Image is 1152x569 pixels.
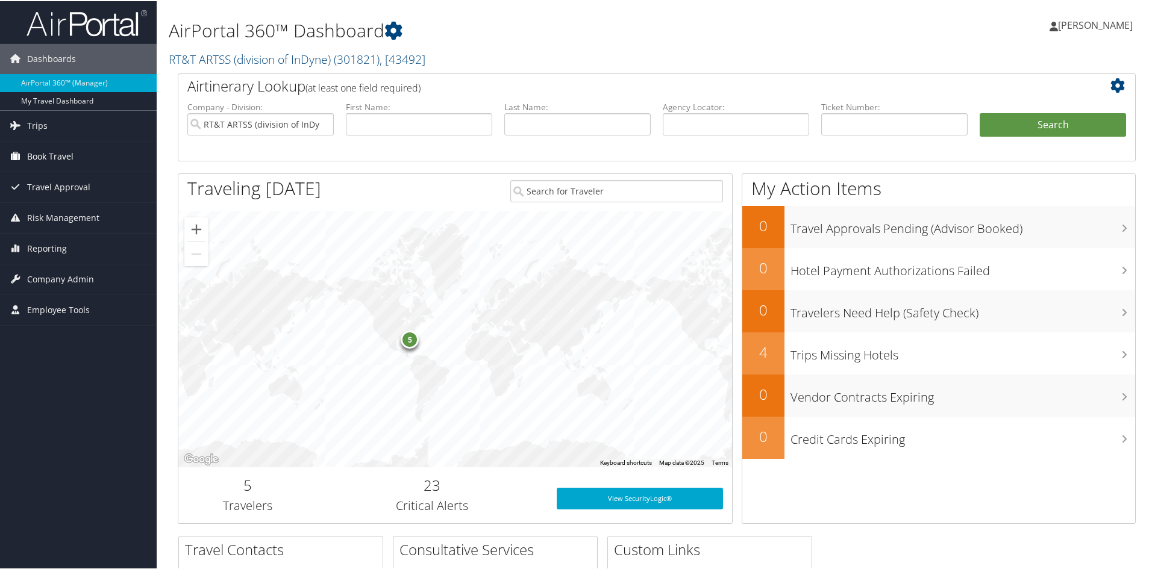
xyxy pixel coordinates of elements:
span: Dashboards [27,43,76,73]
span: (at least one field required) [305,80,421,93]
button: Zoom in [184,216,208,240]
span: Risk Management [27,202,99,232]
h3: Vendor Contracts Expiring [790,382,1135,405]
h1: Traveling [DATE] [187,175,321,200]
h2: 0 [742,299,784,319]
a: 4Trips Missing Hotels [742,331,1135,373]
a: 0Travelers Need Help (Safety Check) [742,289,1135,331]
h2: 0 [742,257,784,277]
h2: 23 [326,474,539,494]
button: Zoom out [184,241,208,265]
h2: Travel Contacts [185,538,383,559]
h3: Hotel Payment Authorizations Failed [790,255,1135,278]
h3: Travelers [187,496,308,513]
label: First Name: [346,100,492,112]
span: Trips [27,110,48,140]
span: Company Admin [27,263,94,293]
a: 0Vendor Contracts Expiring [742,373,1135,415]
a: 0Credit Cards Expiring [742,415,1135,458]
h2: Airtinerary Lookup [187,75,1047,95]
a: View SecurityLogic® [557,487,723,508]
img: Google [181,450,221,466]
a: RT&T ARTSS (division of InDyne) [169,50,425,66]
button: Search [980,112,1126,136]
h3: Travelers Need Help (Safety Check) [790,297,1135,320]
label: Company - Division: [187,100,334,112]
a: 0Hotel Payment Authorizations Failed [742,247,1135,289]
span: Map data ©2025 [659,458,704,465]
h2: Consultative Services [399,538,597,559]
h2: 4 [742,341,784,361]
h2: 5 [187,474,308,494]
a: Terms (opens in new tab) [712,458,728,465]
button: Keyboard shortcuts [600,458,652,466]
a: [PERSON_NAME] [1050,6,1145,42]
h1: AirPortal 360™ Dashboard [169,17,819,42]
h3: Critical Alerts [326,496,539,513]
span: Book Travel [27,140,74,170]
a: Open this area in Google Maps (opens a new window) [181,450,221,466]
div: 5 [401,329,419,347]
h2: 0 [742,383,784,403]
label: Last Name: [504,100,651,112]
span: ( 301821 ) [334,50,380,66]
h3: Credit Cards Expiring [790,424,1135,447]
h1: My Action Items [742,175,1135,200]
span: Employee Tools [27,294,90,324]
h3: Travel Approvals Pending (Advisor Booked) [790,213,1135,236]
label: Agency Locator: [663,100,809,112]
input: Search for Traveler [510,179,723,201]
span: , [ 43492 ] [380,50,425,66]
h2: 0 [742,425,784,446]
span: [PERSON_NAME] [1058,17,1133,31]
span: Reporting [27,232,67,263]
span: Travel Approval [27,171,90,201]
label: Ticket Number: [821,100,968,112]
a: 0Travel Approvals Pending (Advisor Booked) [742,205,1135,247]
img: airportal-logo.png [27,8,147,36]
h2: Custom Links [614,538,812,559]
h2: 0 [742,214,784,235]
h3: Trips Missing Hotels [790,340,1135,362]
